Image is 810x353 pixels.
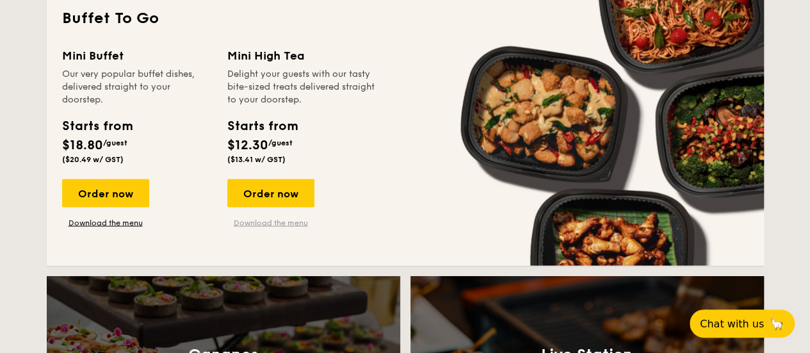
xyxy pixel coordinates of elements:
[62,217,149,227] a: Download the menu
[62,47,212,65] div: Mini Buffet
[62,137,103,152] span: $18.80
[700,318,764,330] span: Chat with us
[268,138,293,147] span: /guest
[769,316,784,331] span: 🦙
[62,116,132,135] div: Starts from
[62,67,212,106] div: Our very popular buffet dishes, delivered straight to your doorstep.
[690,309,795,338] button: Chat with us🦙
[227,47,377,65] div: Mini High Tea
[62,154,124,163] span: ($20.49 w/ GST)
[227,179,314,207] div: Order now
[227,67,377,106] div: Delight your guests with our tasty bite-sized treats delivered straight to your doorstep.
[62,179,149,207] div: Order now
[227,116,297,135] div: Starts from
[62,8,749,29] h2: Buffet To Go
[103,138,127,147] span: /guest
[227,154,286,163] span: ($13.41 w/ GST)
[227,217,314,227] a: Download the menu
[227,137,268,152] span: $12.30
